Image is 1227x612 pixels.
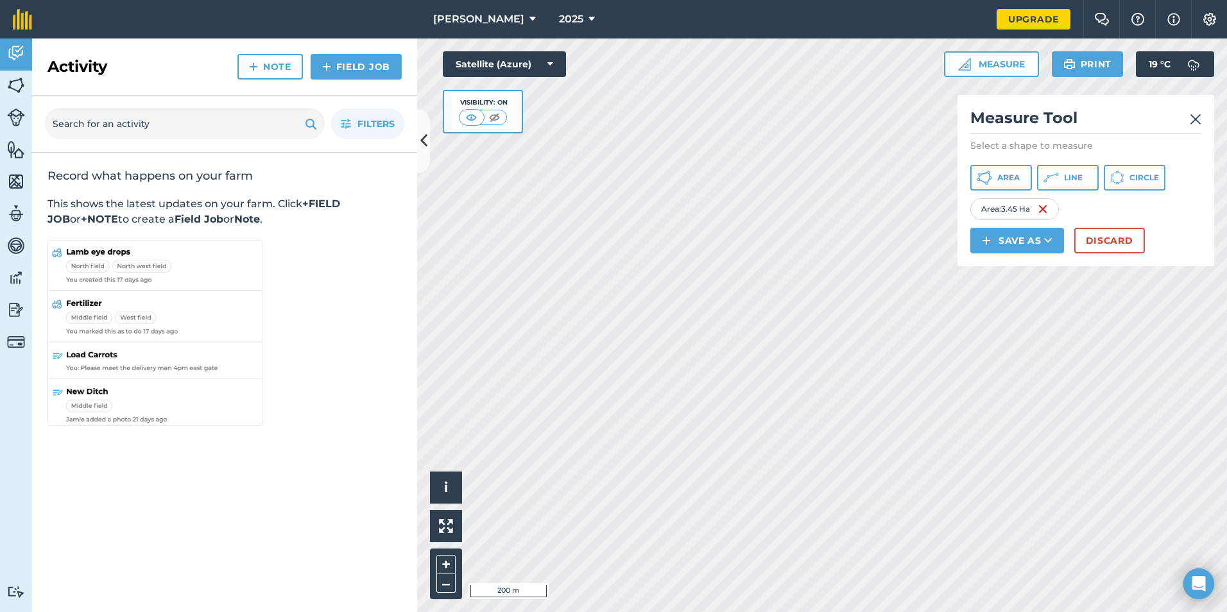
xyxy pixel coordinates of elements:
[1052,51,1124,77] button: Print
[1190,112,1201,127] img: svg+xml;base64,PHN2ZyB4bWxucz0iaHR0cDovL3d3dy53My5vcmcvMjAwMC9zdmciIHdpZHRoPSIyMiIgaGVpZ2h0PSIzMC...
[1063,56,1076,72] img: svg+xml;base64,PHN2ZyB4bWxucz0iaHR0cDovL3d3dy53My5vcmcvMjAwMC9zdmciIHdpZHRoPSIxOSIgaGVpZ2h0PSIyNC...
[944,51,1039,77] button: Measure
[1104,165,1165,191] button: Circle
[436,555,456,574] button: +
[1202,13,1217,26] img: A cog icon
[1094,13,1110,26] img: Two speech bubbles overlapping with the left bubble in the forefront
[1074,228,1145,253] button: Discard
[433,12,524,27] span: [PERSON_NAME]
[444,479,448,495] span: i
[322,59,331,74] img: svg+xml;base64,PHN2ZyB4bWxucz0iaHR0cDovL3d3dy53My5vcmcvMjAwMC9zdmciIHdpZHRoPSIxNCIgaGVpZ2h0PSIyNC...
[970,139,1201,152] p: Select a shape to measure
[970,108,1201,134] h2: Measure Tool
[1038,201,1048,217] img: svg+xml;base64,PHN2ZyB4bWxucz0iaHR0cDovL3d3dy53My5vcmcvMjAwMC9zdmciIHdpZHRoPSIxNiIgaGVpZ2h0PSIyNC...
[982,233,991,248] img: svg+xml;base64,PHN2ZyB4bWxucz0iaHR0cDovL3d3dy53My5vcmcvMjAwMC9zdmciIHdpZHRoPSIxNCIgaGVpZ2h0PSIyNC...
[1064,173,1083,183] span: Line
[7,300,25,319] img: svg+xml;base64,PD94bWwgdmVyc2lvbj0iMS4wIiBlbmNvZGluZz0idXRmLTgiPz4KPCEtLSBHZW5lcmF0b3I6IEFkb2JlIE...
[1181,51,1206,77] img: svg+xml;base64,PD94bWwgdmVyc2lvbj0iMS4wIiBlbmNvZGluZz0idXRmLTgiPz4KPCEtLSBHZW5lcmF0b3I6IEFkb2JlIE...
[7,586,25,598] img: svg+xml;base64,PD94bWwgdmVyc2lvbj0iMS4wIiBlbmNvZGluZz0idXRmLTgiPz4KPCEtLSBHZW5lcmF0b3I6IEFkb2JlIE...
[7,172,25,191] img: svg+xml;base64,PHN2ZyB4bWxucz0iaHR0cDovL3d3dy53My5vcmcvMjAwMC9zdmciIHdpZHRoPSI1NiIgaGVpZ2h0PSI2MC...
[357,117,395,131] span: Filters
[13,9,32,30] img: fieldmargin Logo
[1136,51,1214,77] button: 19 °C
[559,12,583,27] span: 2025
[237,54,303,80] a: Note
[1183,568,1214,599] div: Open Intercom Messenger
[970,228,1064,253] button: Save as
[7,44,25,63] img: svg+xml;base64,PD94bWwgdmVyc2lvbj0iMS4wIiBlbmNvZGluZz0idXRmLTgiPz4KPCEtLSBHZW5lcmF0b3I6IEFkb2JlIE...
[175,213,223,225] strong: Field Job
[430,472,462,504] button: i
[47,56,107,77] h2: Activity
[997,173,1020,183] span: Area
[436,574,456,593] button: –
[305,116,317,132] img: svg+xml;base64,PHN2ZyB4bWxucz0iaHR0cDovL3d3dy53My5vcmcvMjAwMC9zdmciIHdpZHRoPSIxOSIgaGVpZ2h0PSIyNC...
[7,140,25,159] img: svg+xml;base64,PHN2ZyB4bWxucz0iaHR0cDovL3d3dy53My5vcmcvMjAwMC9zdmciIHdpZHRoPSI1NiIgaGVpZ2h0PSI2MC...
[463,111,479,124] img: svg+xml;base64,PHN2ZyB4bWxucz0iaHR0cDovL3d3dy53My5vcmcvMjAwMC9zdmciIHdpZHRoPSI1MCIgaGVpZ2h0PSI0MC...
[47,196,402,227] p: This shows the latest updates on your farm. Click or to create a or .
[459,98,508,108] div: Visibility: On
[7,204,25,223] img: svg+xml;base64,PD94bWwgdmVyc2lvbj0iMS4wIiBlbmNvZGluZz0idXRmLTgiPz4KPCEtLSBHZW5lcmF0b3I6IEFkb2JlIE...
[1037,165,1099,191] button: Line
[7,76,25,95] img: svg+xml;base64,PHN2ZyB4bWxucz0iaHR0cDovL3d3dy53My5vcmcvMjAwMC9zdmciIHdpZHRoPSI1NiIgaGVpZ2h0PSI2MC...
[249,59,258,74] img: svg+xml;base64,PHN2ZyB4bWxucz0iaHR0cDovL3d3dy53My5vcmcvMjAwMC9zdmciIHdpZHRoPSIxNCIgaGVpZ2h0PSIyNC...
[311,54,402,80] a: Field Job
[1129,173,1159,183] span: Circle
[443,51,566,77] button: Satellite (Azure)
[958,58,971,71] img: Ruler icon
[7,236,25,255] img: svg+xml;base64,PD94bWwgdmVyc2lvbj0iMS4wIiBlbmNvZGluZz0idXRmLTgiPz4KPCEtLSBHZW5lcmF0b3I6IEFkb2JlIE...
[1167,12,1180,27] img: svg+xml;base64,PHN2ZyB4bWxucz0iaHR0cDovL3d3dy53My5vcmcvMjAwMC9zdmciIHdpZHRoPSIxNyIgaGVpZ2h0PSIxNy...
[970,198,1059,220] div: Area : 3.45 Ha
[7,268,25,287] img: svg+xml;base64,PD94bWwgdmVyc2lvbj0iMS4wIiBlbmNvZGluZz0idXRmLTgiPz4KPCEtLSBHZW5lcmF0b3I6IEFkb2JlIE...
[997,9,1070,30] a: Upgrade
[1149,51,1171,77] span: 19 ° C
[486,111,502,124] img: svg+xml;base64,PHN2ZyB4bWxucz0iaHR0cDovL3d3dy53My5vcmcvMjAwMC9zdmciIHdpZHRoPSI1MCIgaGVpZ2h0PSI0MC...
[1130,13,1145,26] img: A question mark icon
[7,333,25,351] img: svg+xml;base64,PD94bWwgdmVyc2lvbj0iMS4wIiBlbmNvZGluZz0idXRmLTgiPz4KPCEtLSBHZW5lcmF0b3I6IEFkb2JlIE...
[970,165,1032,191] button: Area
[7,108,25,126] img: svg+xml;base64,PD94bWwgdmVyc2lvbj0iMS4wIiBlbmNvZGluZz0idXRmLTgiPz4KPCEtLSBHZW5lcmF0b3I6IEFkb2JlIE...
[439,519,453,533] img: Four arrows, one pointing top left, one top right, one bottom right and the last bottom left
[234,213,260,225] strong: Note
[81,213,118,225] strong: +NOTE
[47,168,402,183] h2: Record what happens on your farm
[331,108,404,139] button: Filters
[45,108,325,139] input: Search for an activity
